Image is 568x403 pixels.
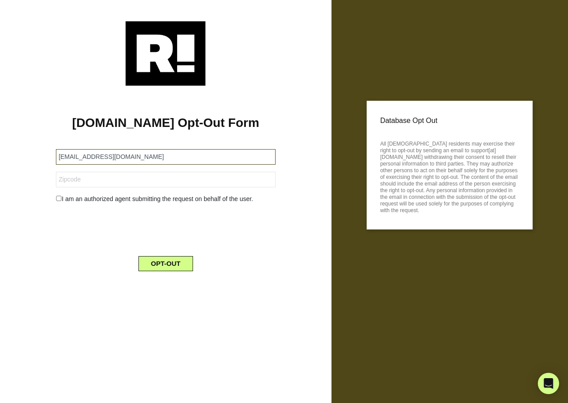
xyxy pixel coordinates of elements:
[380,138,519,214] p: All [DEMOGRAPHIC_DATA] residents may exercise their right to opt-out by sending an email to suppo...
[56,149,275,165] input: Email Address
[13,115,318,130] h1: [DOMAIN_NAME] Opt-Out Form
[56,172,275,187] input: Zipcode
[538,373,559,394] div: Open Intercom Messenger
[126,21,205,86] img: Retention.com
[98,211,233,245] iframe: reCAPTCHA
[380,114,519,127] p: Database Opt Out
[138,256,193,271] button: OPT-OUT
[49,194,282,204] div: I am an authorized agent submitting the request on behalf of the user.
